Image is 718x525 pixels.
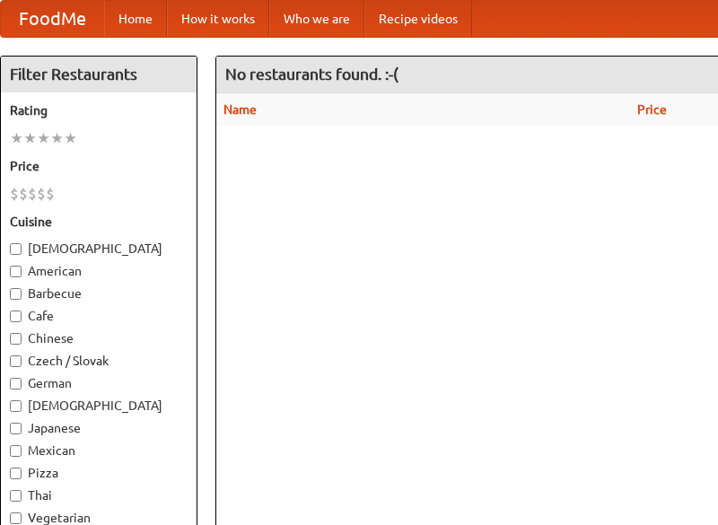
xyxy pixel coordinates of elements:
input: German [10,378,22,389]
h4: Filter Restaurants [1,57,197,92]
li: ★ [10,128,23,148]
input: Thai [10,490,22,502]
ng-pluralize: No restaurants found. :-( [225,66,398,83]
input: [DEMOGRAPHIC_DATA] [10,243,22,255]
li: $ [37,184,46,204]
a: Price [637,102,667,117]
label: [DEMOGRAPHIC_DATA] [10,240,188,258]
label: American [10,262,188,280]
input: Barbecue [10,288,22,300]
label: German [10,374,188,392]
h5: Rating [10,101,188,119]
a: Name [223,102,257,117]
input: Cafe [10,311,22,322]
li: $ [10,184,19,204]
h5: Price [10,157,188,175]
input: [DEMOGRAPHIC_DATA] [10,400,22,412]
label: Mexican [10,442,188,459]
input: Mexican [10,445,22,457]
li: $ [19,184,28,204]
li: $ [28,184,37,204]
input: American [10,266,22,277]
a: Home [104,1,167,37]
li: ★ [23,128,37,148]
input: Czech / Slovak [10,355,22,367]
h5: Cuisine [10,213,188,231]
label: Japanese [10,419,188,437]
li: ★ [64,128,77,148]
a: How it works [167,1,269,37]
label: Barbecue [10,284,188,302]
input: Vegetarian [10,512,22,524]
input: Chinese [10,333,22,345]
label: Cafe [10,307,188,325]
a: Recipe videos [364,1,472,37]
label: Czech / Slovak [10,352,188,370]
label: Pizza [10,464,188,482]
a: Who we are [269,1,364,37]
input: Japanese [10,423,22,434]
input: Pizza [10,468,22,479]
li: $ [46,184,55,204]
label: [DEMOGRAPHIC_DATA] [10,397,188,415]
label: Chinese [10,329,188,347]
li: ★ [37,128,50,148]
a: FoodMe [1,1,104,37]
label: Thai [10,486,188,504]
li: ★ [50,128,64,148]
